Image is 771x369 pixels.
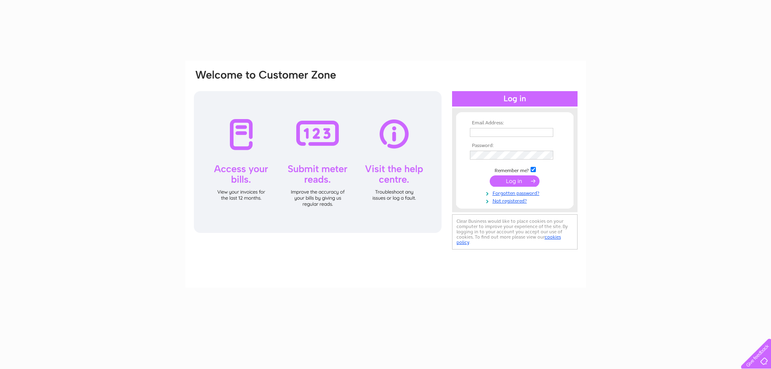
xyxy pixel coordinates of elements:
input: Submit [490,175,539,187]
td: Remember me? [468,166,562,174]
a: cookies policy [457,234,561,245]
div: Clear Business would like to place cookies on your computer to improve your experience of the sit... [452,214,578,250]
a: Not registered? [470,196,562,204]
a: Forgotten password? [470,189,562,196]
th: Email Address: [468,120,562,126]
th: Password: [468,143,562,149]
